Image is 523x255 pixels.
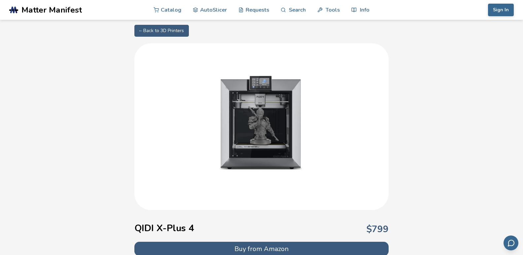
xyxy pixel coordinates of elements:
button: Send feedback via email [504,235,518,250]
button: Sign In [488,4,514,16]
span: Matter Manifest [21,5,82,15]
img: QIDI X-Plus 4 [195,60,328,192]
p: $ 799 [366,224,389,234]
a: ← Back to 3D Printers [134,25,189,37]
h1: QIDI X-Plus 4 [134,223,194,234]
